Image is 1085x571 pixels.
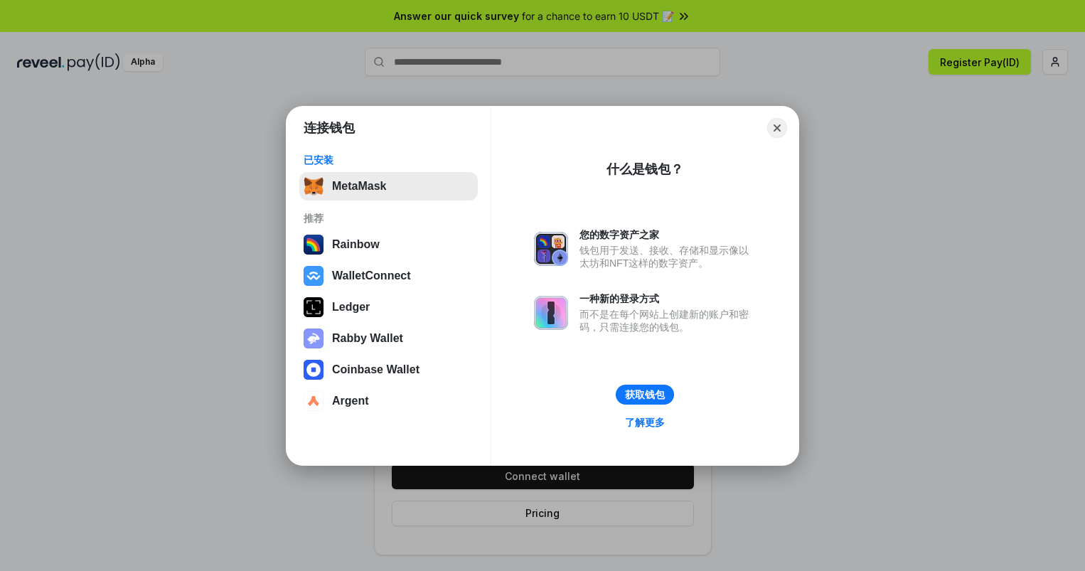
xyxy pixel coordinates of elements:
img: svg+xml,%3Csvg%20xmlns%3D%22http%3A%2F%2Fwww.w3.org%2F2000%2Fsvg%22%20fill%3D%22none%22%20viewBox... [534,296,568,330]
button: Rainbow [299,230,478,259]
div: Coinbase Wallet [332,363,419,376]
div: Argent [332,395,369,407]
div: 一种新的登录方式 [579,292,756,305]
div: 了解更多 [625,416,665,429]
div: 什么是钱包？ [606,161,683,178]
button: Argent [299,387,478,415]
button: Ledger [299,293,478,321]
button: Coinbase Wallet [299,356,478,384]
img: svg+xml,%3Csvg%20width%3D%2228%22%20height%3D%2228%22%20viewBox%3D%220%200%2028%2028%22%20fill%3D... [304,360,324,380]
div: 而不是在每个网站上创建新的账户和密码，只需连接您的钱包。 [579,308,756,333]
div: MetaMask [332,180,386,193]
img: svg+xml,%3Csvg%20width%3D%22120%22%20height%3D%22120%22%20viewBox%3D%220%200%20120%20120%22%20fil... [304,235,324,255]
button: MetaMask [299,172,478,201]
div: Ledger [332,301,370,314]
img: svg+xml,%3Csvg%20width%3D%2228%22%20height%3D%2228%22%20viewBox%3D%220%200%2028%2028%22%20fill%3D... [304,266,324,286]
div: 推荐 [304,212,474,225]
div: Rainbow [332,238,380,251]
div: 您的数字资产之家 [579,228,756,241]
img: svg+xml,%3Csvg%20width%3D%2228%22%20height%3D%2228%22%20viewBox%3D%220%200%2028%2028%22%20fill%3D... [304,391,324,411]
button: 获取钱包 [616,385,674,405]
img: svg+xml,%3Csvg%20xmlns%3D%22http%3A%2F%2Fwww.w3.org%2F2000%2Fsvg%22%20fill%3D%22none%22%20viewBox... [534,232,568,266]
button: WalletConnect [299,262,478,290]
div: 已安装 [304,154,474,166]
div: Rabby Wallet [332,332,403,345]
button: Rabby Wallet [299,324,478,353]
img: svg+xml,%3Csvg%20xmlns%3D%22http%3A%2F%2Fwww.w3.org%2F2000%2Fsvg%22%20width%3D%2228%22%20height%3... [304,297,324,317]
div: WalletConnect [332,270,411,282]
div: 获取钱包 [625,388,665,401]
a: 了解更多 [616,413,673,432]
button: Close [767,118,787,138]
h1: 连接钱包 [304,119,355,137]
div: 钱包用于发送、接收、存储和显示像以太坊和NFT这样的数字资产。 [579,244,756,270]
img: svg+xml,%3Csvg%20fill%3D%22none%22%20height%3D%2233%22%20viewBox%3D%220%200%2035%2033%22%20width%... [304,176,324,196]
img: svg+xml,%3Csvg%20xmlns%3D%22http%3A%2F%2Fwww.w3.org%2F2000%2Fsvg%22%20fill%3D%22none%22%20viewBox... [304,329,324,348]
